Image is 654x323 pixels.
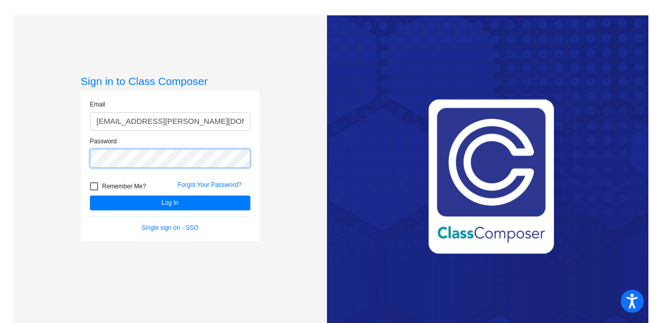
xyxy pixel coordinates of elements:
label: Password [90,137,117,146]
a: Forgot Your Password? [178,181,242,188]
a: Single sign on - SSO [142,224,198,231]
h3: Sign in to Class Composer [81,75,260,88]
label: Email [90,100,105,109]
span: Remember Me? [102,180,146,192]
button: Log In [90,196,250,210]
